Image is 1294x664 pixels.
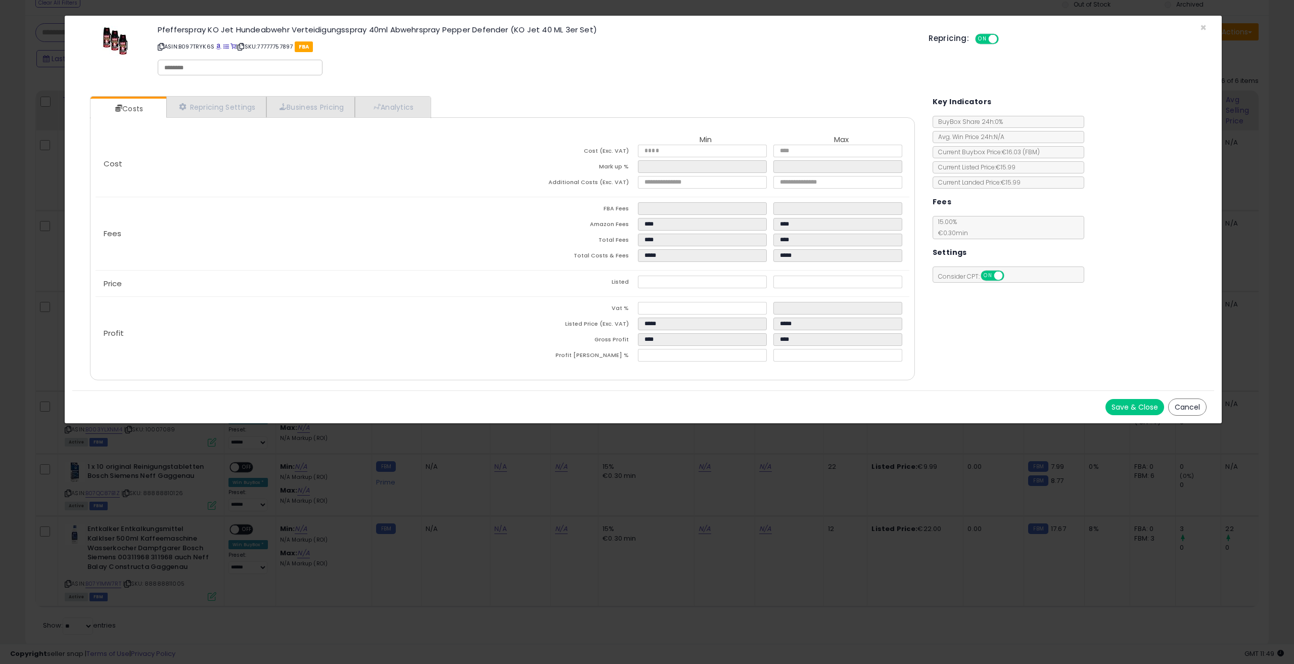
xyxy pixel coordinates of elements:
[1002,272,1019,280] span: OFF
[502,218,638,234] td: Amazon Fees
[933,163,1015,171] span: Current Listed Price: €15.99
[933,148,1040,156] span: Current Buybox Price:
[166,97,266,117] a: Repricing Settings
[266,97,355,117] a: Business Pricing
[502,202,638,218] td: FBA Fees
[502,302,638,318] td: Vat %
[933,132,1004,141] span: Avg. Win Price 24h: N/A
[982,272,994,280] span: ON
[158,38,913,55] p: ASIN: B097TRYK6S | SKU: 77777757897
[502,176,638,192] td: Additional Costs (Exc. VAT)
[933,117,1003,126] span: BuyBox Share 24h: 0%
[976,35,989,43] span: ON
[96,280,502,288] p: Price
[933,96,992,108] h5: Key Indicators
[933,196,952,208] h5: Fees
[158,26,913,33] h3: Pfefferspray KO Jet Hundeabwehr Verteidigungsspray 40ml Abwehrspray Pepper Defender (KO Jet 40 ML...
[216,42,221,51] a: BuyBox page
[1002,148,1040,156] span: €16.03
[230,42,236,51] a: Your listing only
[933,217,968,237] span: 15.00 %
[223,42,229,51] a: All offer listings
[997,35,1013,43] span: OFF
[502,318,638,333] td: Listed Price (Exc. VAT)
[1105,399,1164,415] button: Save & Close
[90,99,165,119] a: Costs
[929,34,969,42] h5: Repricing:
[933,229,968,237] span: €0.30 min
[773,136,909,145] th: Max
[933,178,1021,187] span: Current Landed Price: €15.99
[502,333,638,349] td: Gross Profit
[1023,148,1040,156] span: ( FBM )
[96,230,502,238] p: Fees
[295,41,313,52] span: FBA
[933,246,967,259] h5: Settings
[638,136,773,145] th: Min
[1200,20,1207,35] span: ×
[102,26,129,56] img: 41o96y2KimL._SL60_.jpg
[96,329,502,337] p: Profit
[502,145,638,160] td: Cost (Exc. VAT)
[502,349,638,365] td: Profit [PERSON_NAME] %
[502,160,638,176] td: Mark up %
[355,97,430,117] a: Analytics
[96,160,502,168] p: Cost
[502,276,638,291] td: Listed
[933,272,1018,281] span: Consider CPT:
[502,234,638,249] td: Total Fees
[1168,399,1207,416] button: Cancel
[502,249,638,265] td: Total Costs & Fees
